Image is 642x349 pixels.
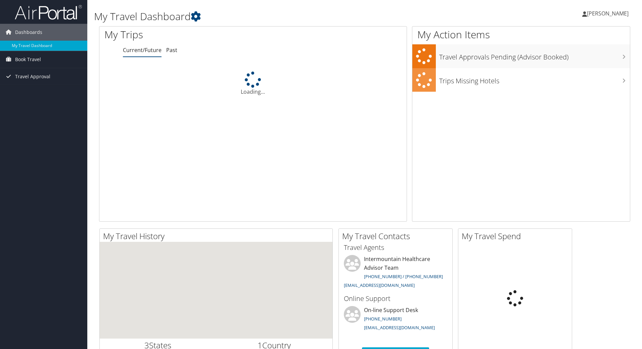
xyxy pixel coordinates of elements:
[344,282,415,288] a: [EMAIL_ADDRESS][DOMAIN_NAME]
[439,49,630,62] h3: Travel Approvals Pending (Advisor Booked)
[582,3,635,24] a: [PERSON_NAME]
[94,9,455,24] h1: My Travel Dashboard
[15,68,50,85] span: Travel Approval
[340,306,451,334] li: On-line Support Desk
[364,324,435,331] a: [EMAIL_ADDRESS][DOMAIN_NAME]
[587,10,629,17] span: [PERSON_NAME]
[344,294,447,303] h3: Online Support
[342,230,452,242] h2: My Travel Contacts
[439,73,630,86] h3: Trips Missing Hotels
[15,24,42,41] span: Dashboards
[15,4,82,20] img: airportal-logo.png
[344,243,447,252] h3: Travel Agents
[364,316,402,322] a: [PHONE_NUMBER]
[103,230,332,242] h2: My Travel History
[104,28,274,42] h1: My Trips
[340,255,451,291] li: Intermountain Healthcare Advisor Team
[99,72,407,96] div: Loading...
[412,68,630,92] a: Trips Missing Hotels
[412,28,630,42] h1: My Action Items
[462,230,572,242] h2: My Travel Spend
[364,273,443,279] a: [PHONE_NUMBER] / [PHONE_NUMBER]
[412,44,630,68] a: Travel Approvals Pending (Advisor Booked)
[166,46,177,54] a: Past
[15,51,41,68] span: Book Travel
[123,46,162,54] a: Current/Future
